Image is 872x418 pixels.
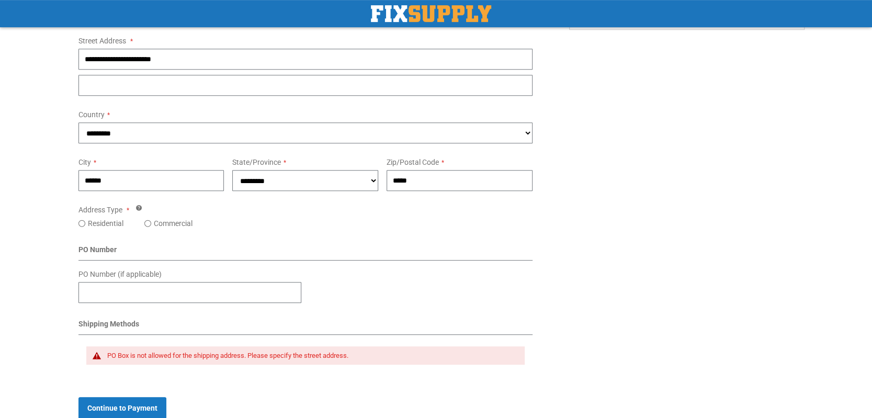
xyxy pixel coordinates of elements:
span: Street Address [78,37,126,45]
div: PO Number [78,244,533,261]
a: store logo [371,5,491,22]
span: State/Province [232,158,281,166]
img: Fix Industrial Supply [371,5,491,22]
div: Shipping Methods [78,319,533,335]
span: City [78,158,91,166]
span: Zip/Postal Code [387,158,439,166]
span: Continue to Payment [87,404,157,412]
label: Commercial [154,218,192,229]
span: Address Type [78,206,122,214]
label: Residential [88,218,123,229]
div: PO Box is not allowed for the shipping address. Please specify the street address. [107,352,515,360]
span: Country [78,110,105,119]
span: PO Number (if applicable) [78,270,162,278]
